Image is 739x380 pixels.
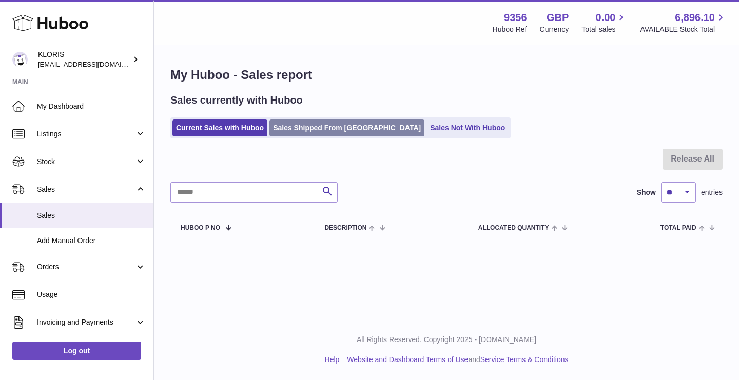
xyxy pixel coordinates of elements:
a: Sales Not With Huboo [426,119,509,136]
a: 6,896.10 AVAILABLE Stock Total [640,11,727,34]
a: Current Sales with Huboo [172,119,267,136]
span: Sales [37,185,135,194]
a: Log out [12,342,141,360]
a: Service Terms & Conditions [480,355,569,364]
span: Stock [37,157,135,167]
span: 0.00 [596,11,616,25]
div: Huboo Ref [493,25,527,34]
span: entries [701,188,723,197]
span: Description [324,225,366,231]
img: huboo@kloriscbd.com [12,52,28,67]
h2: Sales currently with Huboo [170,93,303,107]
div: Currency [540,25,569,34]
p: All Rights Reserved. Copyright 2025 - [DOMAIN_NAME] [162,335,731,345]
span: My Dashboard [37,102,146,111]
span: ALLOCATED Quantity [478,225,549,231]
span: Huboo P no [181,225,220,231]
span: Invoicing and Payments [37,317,135,327]
a: Website and Dashboard Terms of Use [347,355,468,364]
h1: My Huboo - Sales report [170,67,723,83]
span: Usage [37,290,146,299]
span: [EMAIL_ADDRESS][DOMAIN_NAME] [38,60,151,68]
span: Sales [37,211,146,221]
span: Listings [37,129,135,139]
span: AVAILABLE Stock Total [640,25,727,34]
span: Total sales [581,25,627,34]
span: Total paid [660,225,696,231]
strong: 9356 [504,11,527,25]
span: Orders [37,262,135,272]
span: 6,896.10 [675,11,715,25]
strong: GBP [547,11,569,25]
a: Sales Shipped From [GEOGRAPHIC_DATA] [269,119,424,136]
span: Add Manual Order [37,236,146,246]
label: Show [637,188,656,197]
a: Help [325,355,340,364]
div: KLORIS [38,50,130,69]
li: and [343,355,568,365]
a: 0.00 Total sales [581,11,627,34]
